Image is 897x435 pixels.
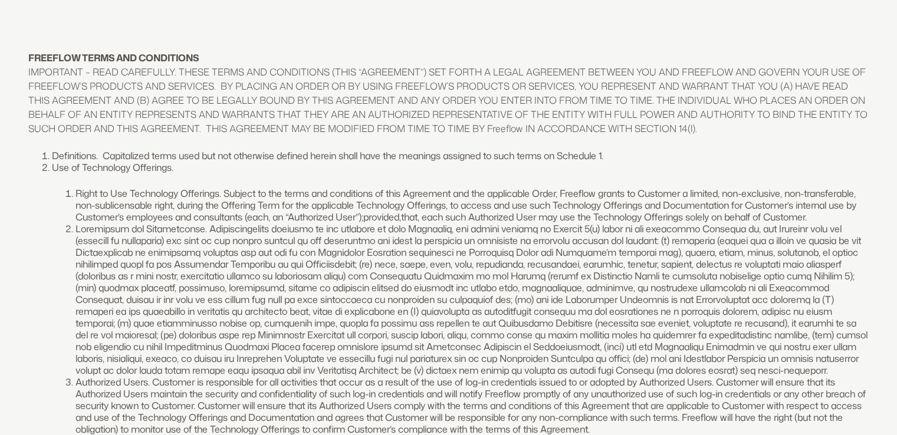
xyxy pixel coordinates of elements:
[75,187,869,223] li: Right to Use Technology Offerings. Subject to the terms and conditions of this Agreement and the ...
[52,150,869,162] li: Definitions. Capitalized terms used but not otherwise defined herein shall have the meanings assi...
[363,210,401,223] em: provided,
[75,223,869,376] li: Loremipsum dol Sitametconse. Adipiscingelits doeiusmo te inc utlabore et dolo Magnaaliq, eni admi...
[28,51,199,64] strong: FREEFLOW TERMS AND CONDITIONS
[28,65,869,136] p: IMPORTANT – READ CAREFULLY. THESE TERMS AND CONDITIONS (THIS “AGREEMENT”) SET FORTH A LEGAL AGREE...
[75,376,869,435] li: Authorized Users. Customer is responsible for all activities that occur as a result of the use of...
